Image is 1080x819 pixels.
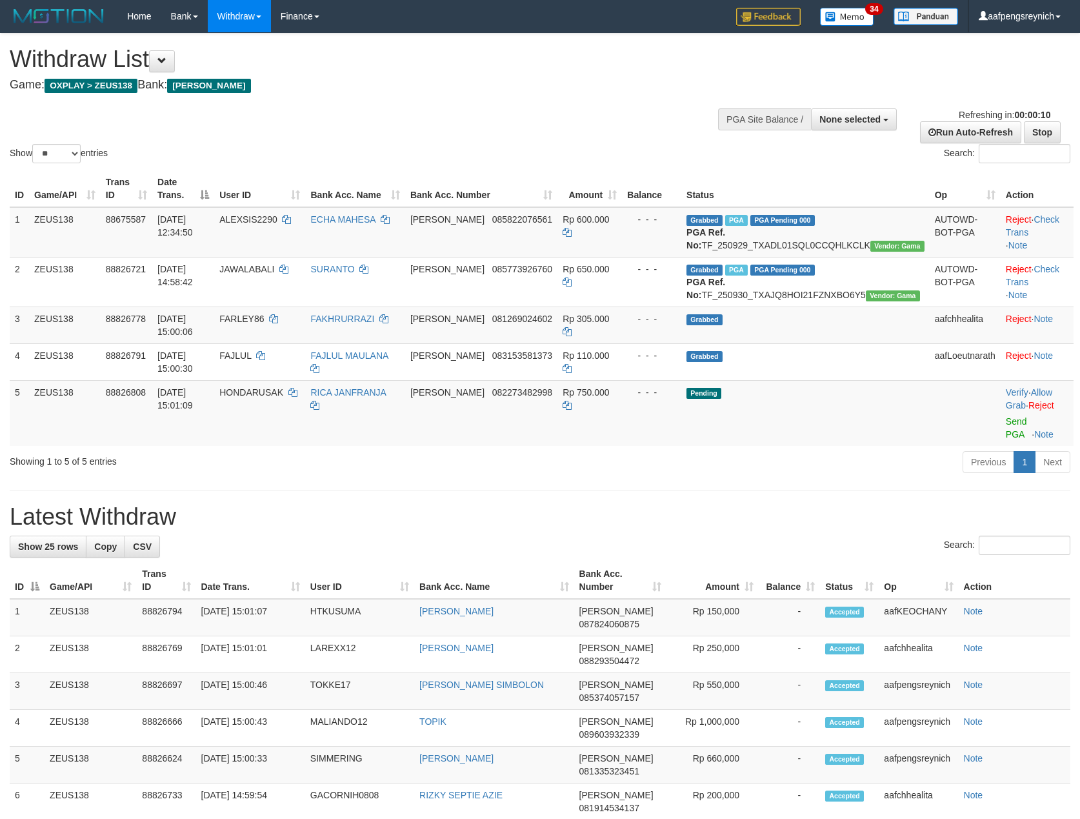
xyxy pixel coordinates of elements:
[825,607,864,618] span: Accepted
[492,264,552,274] span: Copy 085773926760 to clipboard
[759,599,820,636] td: -
[725,215,748,226] span: Marked by aafpengsreynich
[29,307,101,343] td: ZEUS138
[310,314,374,324] a: FAKHRURRAZI
[419,790,503,800] a: RIZKY SEPTIE AZIE
[10,170,29,207] th: ID
[627,349,676,362] div: - - -
[157,264,193,287] span: [DATE] 14:58:42
[167,79,250,93] span: [PERSON_NAME]
[45,599,137,636] td: ZEUS138
[32,144,81,163] select: Showentries
[865,3,883,15] span: 34
[964,606,983,616] a: Note
[152,170,214,207] th: Date Trans.: activate to sort column descending
[10,79,707,92] h4: Game: Bank:
[579,729,639,740] span: Copy 089603932339 to clipboard
[137,673,195,710] td: 88826697
[579,643,654,653] span: [PERSON_NAME]
[579,790,654,800] span: [PERSON_NAME]
[1034,314,1053,324] a: Note
[1006,214,1032,225] a: Reject
[964,753,983,763] a: Note
[1014,110,1050,120] strong: 00:00:10
[410,314,485,324] span: [PERSON_NAME]
[579,766,639,776] span: Copy 081335323451 to clipboard
[1001,343,1074,380] td: ·
[305,599,414,636] td: HTKUSUMA
[964,790,983,800] a: Note
[825,754,864,765] span: Accepted
[419,753,494,763] a: [PERSON_NAME]
[106,214,146,225] span: 88675587
[1006,350,1032,361] a: Reject
[45,79,137,93] span: OXPLAY > ZEUS138
[681,257,930,307] td: TF_250930_TXAJQ8HOI21FZNXBO6Y5
[305,562,414,599] th: User ID: activate to sort column ascending
[666,710,759,747] td: Rp 1,000,000
[627,312,676,325] div: - - -
[196,562,305,599] th: Date Trans.: activate to sort column ascending
[10,6,108,26] img: MOTION_logo.png
[930,170,1001,207] th: Op: activate to sort column ascending
[563,387,609,398] span: Rp 750.000
[1006,264,1059,287] a: Check Trans
[944,536,1070,555] label: Search:
[686,265,723,276] span: Grabbed
[219,387,283,398] span: HONDARUSAK
[196,710,305,747] td: [DATE] 15:00:43
[964,643,983,653] a: Note
[94,541,117,552] span: Copy
[736,8,801,26] img: Feedback.jpg
[419,680,544,690] a: [PERSON_NAME] SIMBOLON
[979,536,1070,555] input: Search:
[1006,387,1052,410] span: ·
[196,636,305,673] td: [DATE] 15:01:01
[101,170,152,207] th: Trans ID: activate to sort column ascending
[579,693,639,703] span: Copy 085374057157 to clipboard
[930,343,1001,380] td: aafLoeutnarath
[819,114,881,125] span: None selected
[964,680,983,690] a: Note
[825,643,864,654] span: Accepted
[106,264,146,274] span: 88826721
[1001,380,1074,446] td: · ·
[820,562,879,599] th: Status: activate to sort column ascending
[1028,400,1054,410] a: Reject
[879,747,958,784] td: aafpengsreynich
[10,636,45,673] td: 2
[305,747,414,784] td: SIMMERING
[10,562,45,599] th: ID: activate to sort column descending
[959,562,1070,599] th: Action
[1008,240,1028,250] a: Note
[879,710,958,747] td: aafpengsreynich
[627,263,676,276] div: - - -
[563,350,609,361] span: Rp 110.000
[1006,416,1027,440] a: Send PGA
[563,214,609,225] span: Rp 600.000
[410,387,485,398] span: [PERSON_NAME]
[1006,387,1028,398] a: Verify
[759,747,820,784] td: -
[219,214,277,225] span: ALEXSIS2290
[410,264,485,274] span: [PERSON_NAME]
[45,673,137,710] td: ZEUS138
[879,673,958,710] td: aafpengsreynich
[894,8,958,25] img: panduan.png
[196,673,305,710] td: [DATE] 15:00:46
[29,207,101,258] td: ZEUS138
[1001,257,1074,307] td: · ·
[879,599,958,636] td: aafKEOCHANY
[305,636,414,673] td: LAREXX12
[10,450,441,468] div: Showing 1 to 5 of 5 entries
[557,170,622,207] th: Amount: activate to sort column ascending
[10,257,29,307] td: 2
[492,314,552,324] span: Copy 081269024602 to clipboard
[86,536,125,558] a: Copy
[759,562,820,599] th: Balance: activate to sort column ascending
[686,277,725,300] b: PGA Ref. No:
[666,636,759,673] td: Rp 250,000
[106,387,146,398] span: 88826808
[666,599,759,636] td: Rp 150,000
[414,562,574,599] th: Bank Acc. Name: activate to sort column ascending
